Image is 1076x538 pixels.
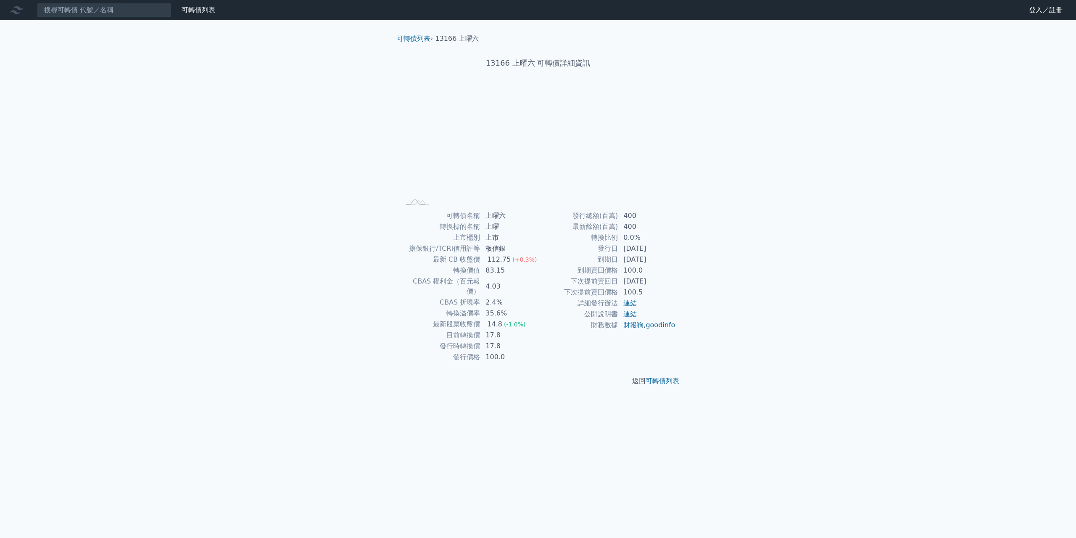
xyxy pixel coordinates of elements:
a: 可轉債列表 [182,6,215,14]
input: 搜尋可轉債 代號／名稱 [37,3,171,17]
td: 詳細發行辦法 [538,298,618,309]
td: 發行時轉換價 [400,341,480,352]
td: , [618,320,676,331]
td: 最新餘額(百萬) [538,221,618,232]
a: 登入／註冊 [1022,3,1069,17]
a: goodinfo [646,321,675,329]
a: 連結 [623,299,637,307]
td: 35.6% [480,308,538,319]
td: 最新 CB 收盤價 [400,254,480,265]
td: 83.15 [480,265,538,276]
a: 連結 [623,310,637,318]
p: 返回 [390,376,686,386]
td: 目前轉換價 [400,330,480,341]
a: 可轉債列表 [397,34,430,42]
td: 最新股票收盤價 [400,319,480,330]
td: 100.0 [618,265,676,276]
td: [DATE] [618,243,676,254]
td: 財務數據 [538,320,618,331]
td: 擔保銀行/TCRI信用評等 [400,243,480,254]
td: 17.8 [480,341,538,352]
td: 發行總額(百萬) [538,210,618,221]
td: 上市 [480,232,538,243]
td: 2.4% [480,297,538,308]
td: 發行日 [538,243,618,254]
td: 板信銀 [480,243,538,254]
td: 上市櫃別 [400,232,480,243]
a: 可轉債列表 [646,377,679,385]
td: 到期賣回價格 [538,265,618,276]
td: [DATE] [618,276,676,287]
td: [DATE] [618,254,676,265]
td: 公開說明書 [538,309,618,320]
td: 轉換標的名稱 [400,221,480,232]
td: 下次提前賣回日 [538,276,618,287]
td: 上曜 [480,221,538,232]
td: 可轉債名稱 [400,210,480,221]
h1: 13166 上曜六 可轉債詳細資訊 [390,57,686,69]
span: (-1.0%) [504,321,526,328]
td: 發行價格 [400,352,480,363]
td: 400 [618,210,676,221]
td: 轉換價值 [400,265,480,276]
td: 17.8 [480,330,538,341]
td: 100.0 [480,352,538,363]
td: CBAS 折現率 [400,297,480,308]
td: 轉換溢價率 [400,308,480,319]
td: 上曜六 [480,210,538,221]
li: › [397,34,433,44]
span: (+0.3%) [512,256,537,263]
a: 財報狗 [623,321,643,329]
td: 100.5 [618,287,676,298]
td: 0.0% [618,232,676,243]
td: CBAS 權利金（百元報價） [400,276,480,297]
div: 112.75 [485,254,512,265]
td: 400 [618,221,676,232]
li: 13166 上曜六 [435,34,479,44]
div: 14.8 [485,319,504,329]
td: 到期日 [538,254,618,265]
td: 下次提前賣回價格 [538,287,618,298]
td: 轉換比例 [538,232,618,243]
td: 4.03 [480,276,538,297]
